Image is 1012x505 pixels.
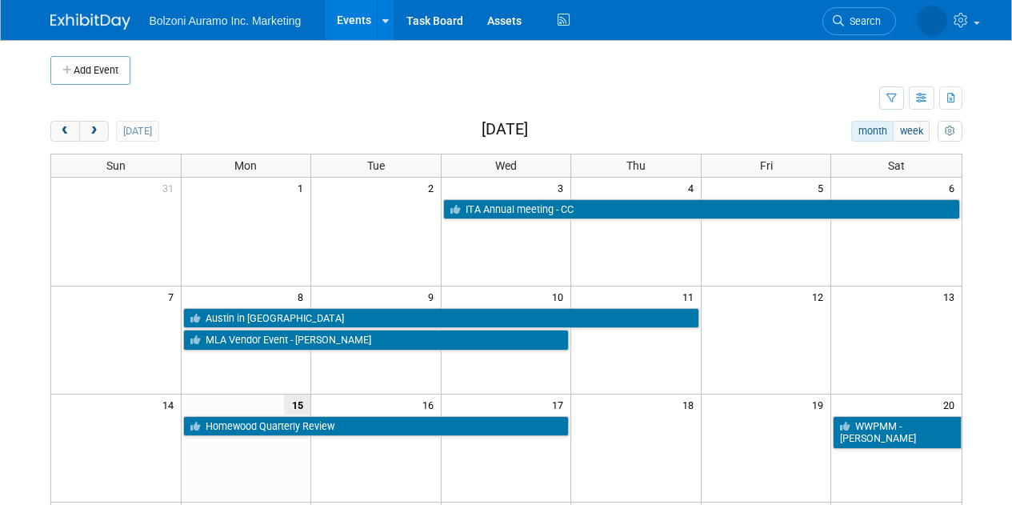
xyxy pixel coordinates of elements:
[681,287,701,307] span: 11
[183,416,570,437] a: Homewood Quarterly Review
[367,159,385,172] span: Tue
[686,178,701,198] span: 4
[816,178,830,198] span: 5
[942,395,962,415] span: 20
[50,121,80,142] button: prev
[626,159,646,172] span: Thu
[550,395,570,415] span: 17
[556,178,570,198] span: 3
[443,199,960,220] a: ITA Annual meeting - CC
[833,416,961,449] a: WWPMM - [PERSON_NAME]
[810,287,830,307] span: 12
[426,287,441,307] span: 9
[947,178,962,198] span: 6
[183,308,699,329] a: Austin in [GEOGRAPHIC_DATA]
[426,178,441,198] span: 2
[284,395,310,415] span: 15
[296,287,310,307] span: 8
[938,121,962,142] button: myCustomButton
[50,56,130,85] button: Add Event
[760,159,773,172] span: Fri
[893,121,930,142] button: week
[482,121,528,138] h2: [DATE]
[116,121,158,142] button: [DATE]
[550,287,570,307] span: 10
[161,395,181,415] span: 14
[888,159,905,172] span: Sat
[945,126,955,137] i: Personalize Calendar
[50,14,130,30] img: ExhibitDay
[421,395,441,415] span: 16
[917,6,947,36] img: Casey Coats
[150,14,302,27] span: Bolzoni Auramo Inc. Marketing
[79,121,109,142] button: next
[234,159,257,172] span: Mon
[183,330,570,351] a: MLA Vendor Event - [PERSON_NAME]
[844,15,881,27] span: Search
[942,287,962,307] span: 13
[296,178,310,198] span: 1
[681,395,701,415] span: 18
[495,159,517,172] span: Wed
[822,7,896,35] a: Search
[106,159,126,172] span: Sun
[166,287,181,307] span: 7
[161,178,181,198] span: 31
[810,395,830,415] span: 19
[851,121,894,142] button: month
